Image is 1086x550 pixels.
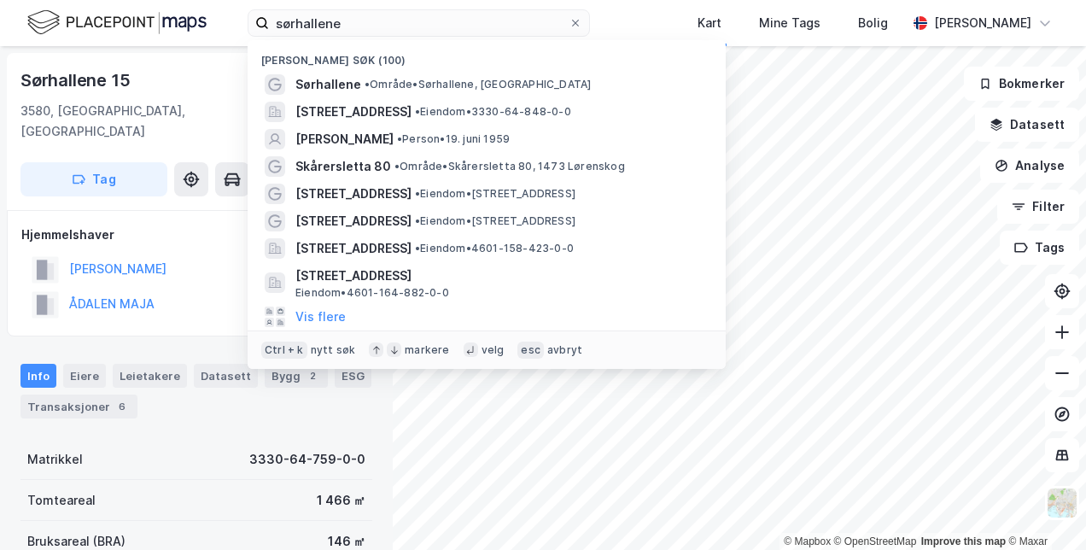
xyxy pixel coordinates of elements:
div: Datasett [194,364,258,388]
div: nytt søk [311,343,356,357]
span: • [415,105,420,118]
span: [STREET_ADDRESS] [295,266,705,286]
span: • [415,187,420,200]
div: [PERSON_NAME] [934,13,1031,33]
span: Område • Sørhallene, [GEOGRAPHIC_DATA] [365,78,591,91]
div: 3330-64-759-0-0 [249,449,365,470]
iframe: Chat Widget [1001,468,1086,550]
input: Søk på adresse, matrikkel, gårdeiere, leietakere eller personer [269,10,569,36]
div: Info [20,364,56,388]
div: Eiere [63,364,106,388]
div: Kart [698,13,721,33]
div: 6 [114,398,131,415]
a: OpenStreetMap [834,535,917,547]
span: Eiendom • 4601-164-882-0-0 [295,286,449,300]
div: 2 [304,367,321,384]
span: [STREET_ADDRESS] [295,238,412,259]
div: Leietakere [113,364,187,388]
a: Mapbox [784,535,831,547]
div: Matrikkel [27,449,83,470]
div: velg [482,343,505,357]
img: logo.f888ab2527a4732fd821a326f86c7f29.svg [27,8,207,38]
div: Kontrollprogram for chat [1001,468,1086,550]
button: Tag [20,162,167,196]
div: avbryt [547,343,582,357]
span: [STREET_ADDRESS] [295,102,412,122]
span: [PERSON_NAME] [295,129,394,149]
span: • [415,242,420,255]
span: Skårersletta 80 [295,156,391,177]
div: esc [517,342,544,359]
div: Hjemmelshaver [21,225,371,245]
span: Eiendom • [STREET_ADDRESS] [415,187,575,201]
span: Eiendom • 4601-158-423-0-0 [415,242,574,255]
span: Område • Skårersletta 80, 1473 Lørenskog [394,160,625,173]
span: • [365,78,370,91]
button: Filter [997,190,1079,224]
button: Datasett [975,108,1079,142]
span: • [394,160,400,173]
div: Bolig [858,13,888,33]
div: 3580, [GEOGRAPHIC_DATA], [GEOGRAPHIC_DATA] [20,101,304,142]
span: Person • 19. juni 1959 [397,132,510,146]
div: Sørhallene 15 [20,67,133,94]
div: Bygg [265,364,328,388]
span: • [397,132,402,145]
span: • [415,214,420,227]
span: Eiendom • [STREET_ADDRESS] [415,214,575,228]
div: Tomteareal [27,490,96,511]
div: ESG [335,364,371,388]
span: [STREET_ADDRESS] [295,184,412,204]
div: Ctrl + k [261,342,307,359]
div: 1 466 ㎡ [317,490,365,511]
div: markere [405,343,449,357]
button: Vis flere [295,307,346,327]
span: [STREET_ADDRESS] [295,211,412,231]
div: Transaksjoner [20,395,137,418]
button: Tags [1000,231,1079,265]
button: Analyse [980,149,1079,183]
button: Bokmerker [964,67,1079,101]
a: Improve this map [921,535,1006,547]
span: Eiendom • 3330-64-848-0-0 [415,105,571,119]
span: Sørhallene [295,74,361,95]
div: [PERSON_NAME] søk (100) [248,40,726,71]
div: Mine Tags [759,13,820,33]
